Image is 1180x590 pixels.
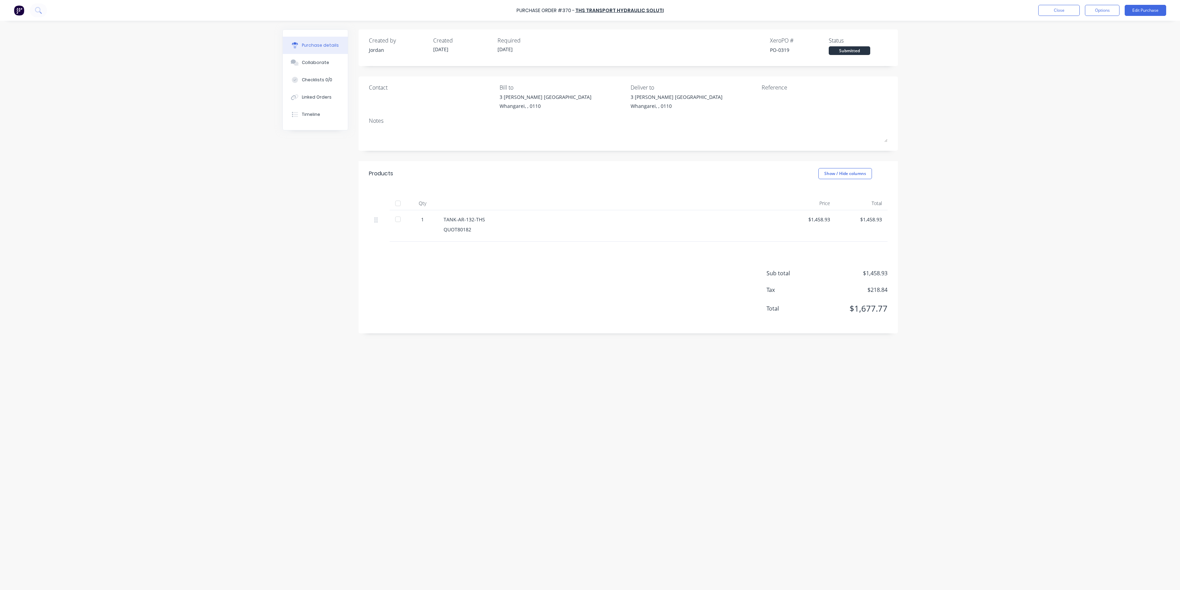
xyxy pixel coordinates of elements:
button: Linked Orders [283,89,348,106]
div: PO-0319 [770,46,829,54]
span: $1,458.93 [818,269,888,277]
div: Submitted [829,46,870,55]
div: Required [498,36,556,45]
span: $1,677.77 [818,302,888,315]
div: $1,458.93 [841,216,882,223]
span: Total [766,304,818,313]
div: QUOT80182 [444,226,778,233]
div: Price [784,196,836,210]
button: Edit Purchase [1125,5,1166,16]
div: Jordan [369,46,428,54]
div: Notes [369,117,888,125]
div: Bill to [500,83,625,92]
button: Show / Hide columns [818,168,872,179]
div: Xero PO # [770,36,829,45]
img: Factory [14,5,24,16]
div: Created by [369,36,428,45]
button: Options [1085,5,1119,16]
span: $218.84 [818,286,888,294]
div: Contact [369,83,495,92]
div: $1,458.93 [789,216,830,223]
div: TANK-AR-132-THS [444,216,778,223]
div: Purchase details [302,42,339,48]
span: Sub total [766,269,818,277]
div: 1 [412,216,433,223]
div: 3 [PERSON_NAME] [GEOGRAPHIC_DATA] [631,93,723,101]
a: THS Transport Hydraulic Soluti [575,7,664,14]
div: Reference [762,83,888,92]
button: Collaborate [283,54,348,71]
div: Total [836,196,888,210]
div: Whangarei, , 0110 [631,102,723,110]
button: Checklists 0/0 [283,71,348,89]
div: Created [433,36,492,45]
div: Purchase Order #370 - [517,7,575,14]
div: Linked Orders [302,94,332,100]
div: Whangarei, , 0110 [500,102,592,110]
div: Products [369,169,393,178]
div: 3 [PERSON_NAME] [GEOGRAPHIC_DATA] [500,93,592,101]
button: Close [1038,5,1080,16]
div: Deliver to [631,83,756,92]
button: Timeline [283,106,348,123]
span: Tax [766,286,818,294]
div: Status [829,36,888,45]
div: Checklists 0/0 [302,77,332,83]
div: Qty [407,196,438,210]
div: Collaborate [302,59,329,66]
div: Timeline [302,111,320,118]
button: Purchase details [283,37,348,54]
